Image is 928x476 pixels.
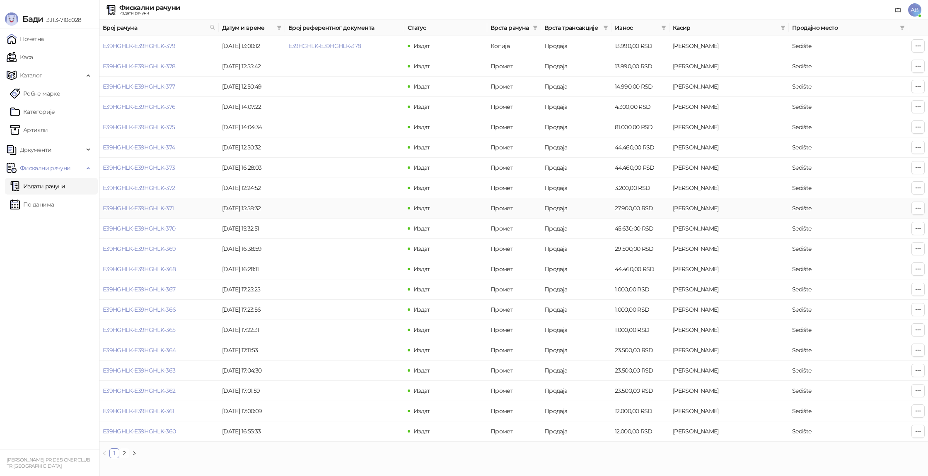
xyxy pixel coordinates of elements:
[541,239,611,259] td: Продаја
[103,204,174,212] a: E39HGHLK-E39HGHLK-371
[487,401,541,421] td: Промет
[99,219,219,239] td: E39HGHLK-E39HGHLK-370
[541,300,611,320] td: Продаја
[669,239,789,259] td: ANA BRATIC
[7,49,33,65] a: Каса
[413,265,430,273] span: Издат
[413,387,430,394] span: Издат
[413,245,430,252] span: Издат
[789,20,908,36] th: Продајно место
[660,22,668,34] span: filter
[611,239,669,259] td: 29.500,00 RSD
[789,259,908,279] td: Sedište
[103,83,175,90] a: E39HGHLK-E39HGHLK-377
[487,198,541,219] td: Промет
[413,428,430,435] span: Издат
[285,20,404,36] th: Број референтног документа
[661,25,666,30] span: filter
[103,367,176,374] a: E39HGHLK-E39HGHLK-363
[103,42,176,50] a: E39HGHLK-E39HGHLK-379
[781,25,785,30] span: filter
[615,23,658,32] span: Износ
[669,401,789,421] td: ANA BRATIC
[120,449,129,458] a: 2
[99,381,219,401] td: E39HGHLK-E39HGHLK-362
[288,42,361,50] a: E39HGHLK-E39HGHLK-378
[602,22,610,34] span: filter
[219,421,285,442] td: [DATE] 16:55:33
[99,361,219,381] td: E39HGHLK-E39HGHLK-363
[219,158,285,178] td: [DATE] 16:28:03
[487,361,541,381] td: Промет
[103,225,176,232] a: E39HGHLK-E39HGHLK-370
[487,219,541,239] td: Промет
[103,103,176,111] a: E39HGHLK-E39HGHLK-376
[119,11,180,15] div: Издати рачуни
[669,117,789,137] td: ANA BRATIC
[611,158,669,178] td: 44.460,00 RSD
[404,20,487,36] th: Статус
[99,117,219,137] td: E39HGHLK-E39HGHLK-375
[219,381,285,401] td: [DATE] 17:01:59
[611,401,669,421] td: 12.000,00 RSD
[413,407,430,415] span: Издат
[99,401,219,421] td: E39HGHLK-E39HGHLK-361
[789,421,908,442] td: Sedište
[103,23,206,32] span: Број рачуна
[611,259,669,279] td: 44.460,00 RSD
[541,279,611,300] td: Продаја
[219,198,285,219] td: [DATE] 15:58:32
[673,23,777,32] span: Касир
[789,36,908,56] td: Sedište
[611,56,669,77] td: 13.990,00 RSD
[10,178,65,195] a: Издати рачуни
[277,25,282,30] span: filter
[789,97,908,117] td: Sedište
[541,381,611,401] td: Продаја
[792,23,897,32] span: Продајно место
[119,448,129,458] li: 2
[487,300,541,320] td: Промет
[487,178,541,198] td: Промет
[544,23,600,32] span: Врста трансакције
[611,219,669,239] td: 45.630,00 RSD
[413,83,430,90] span: Издат
[541,361,611,381] td: Продаја
[487,56,541,77] td: Промет
[789,381,908,401] td: Sedište
[669,77,789,97] td: ANA BRATIC
[487,77,541,97] td: Промет
[789,178,908,198] td: Sedište
[413,326,430,334] span: Издат
[219,178,285,198] td: [DATE] 12:24:52
[533,25,538,30] span: filter
[669,97,789,117] td: ANA BRATIC
[219,300,285,320] td: [DATE] 17:23:56
[103,265,176,273] a: E39HGHLK-E39HGHLK-368
[487,381,541,401] td: Промет
[541,320,611,340] td: Продаја
[103,387,176,394] a: E39HGHLK-E39HGHLK-362
[219,36,285,56] td: [DATE] 13:00:12
[789,300,908,320] td: Sedište
[611,421,669,442] td: 12.000,00 RSD
[99,320,219,340] td: E39HGHLK-E39HGHLK-365
[789,56,908,77] td: Sedište
[611,137,669,158] td: 44.460,00 RSD
[669,178,789,198] td: ANA BRATIC
[611,279,669,300] td: 1.000,00 RSD
[219,279,285,300] td: [DATE] 17:25:25
[10,196,54,213] a: По данима
[611,36,669,56] td: 13.990,00 RSD
[413,306,430,313] span: Издат
[487,239,541,259] td: Промет
[789,137,908,158] td: Sedište
[669,421,789,442] td: ANA BRATIC
[103,407,174,415] a: E39HGHLK-E39HGHLK-361
[491,23,529,32] span: Врста рачуна
[541,20,611,36] th: Врста трансакције
[541,421,611,442] td: Продаја
[99,77,219,97] td: E39HGHLK-E39HGHLK-377
[789,320,908,340] td: Sedište
[103,428,176,435] a: E39HGHLK-E39HGHLK-360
